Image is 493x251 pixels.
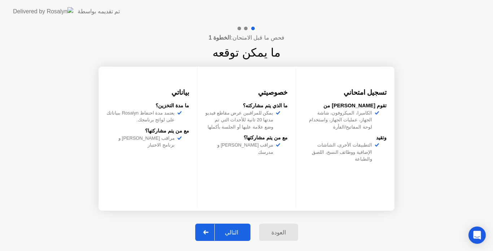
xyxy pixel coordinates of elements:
[106,102,189,110] div: ما مدة التخزين؟
[78,7,120,16] div: تم تقديمه بواسطة
[106,88,189,98] h3: بياناتي
[205,109,276,130] div: يمكن للمراقبين عرض مقاطع فيديو مدتها 20 ثانية للأحداث التي تم وضع علامة عليها أو الجلسة بأكملها
[205,134,288,142] div: مع من يتم مشاركتها؟
[106,109,178,123] div: يعتمد مدة احتفاظ Rosalyn ببياناتك على لوائح برنامجك.
[106,127,189,135] div: مع من يتم مشاركتها؟
[209,35,231,41] b: الخطوة 1
[106,135,178,148] div: مراقب [PERSON_NAME] و برنامج الاختبار
[259,224,298,241] button: العودة
[304,134,387,142] div: وتقيد
[304,102,387,110] div: تقوم [PERSON_NAME] من
[215,229,248,236] div: التالي
[304,142,375,162] div: التطبيقات الأخرى، الشاشات الإضافية ووظائف النسخ، اللصق والطباعة
[304,88,387,98] h3: تسجيل امتحاني
[209,33,284,42] h4: فحص ما قبل الامتحان:
[195,224,250,241] button: التالي
[205,88,288,98] h3: خصوصيتي
[213,44,280,61] h1: ما يمكن توقعه
[468,227,486,244] div: Open Intercom Messenger
[304,109,375,130] div: الكاميرا، الميكروفون، شاشة الجهاز، عمليات الجهاز، واستخدام لوحة المفاتيح/الفأرة
[261,229,296,236] div: العودة
[13,7,73,15] img: Delivered by Rosalyn
[205,142,276,155] div: مراقب [PERSON_NAME] و مدرسك
[205,102,288,110] div: ما الذي يتم مشاركته؟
